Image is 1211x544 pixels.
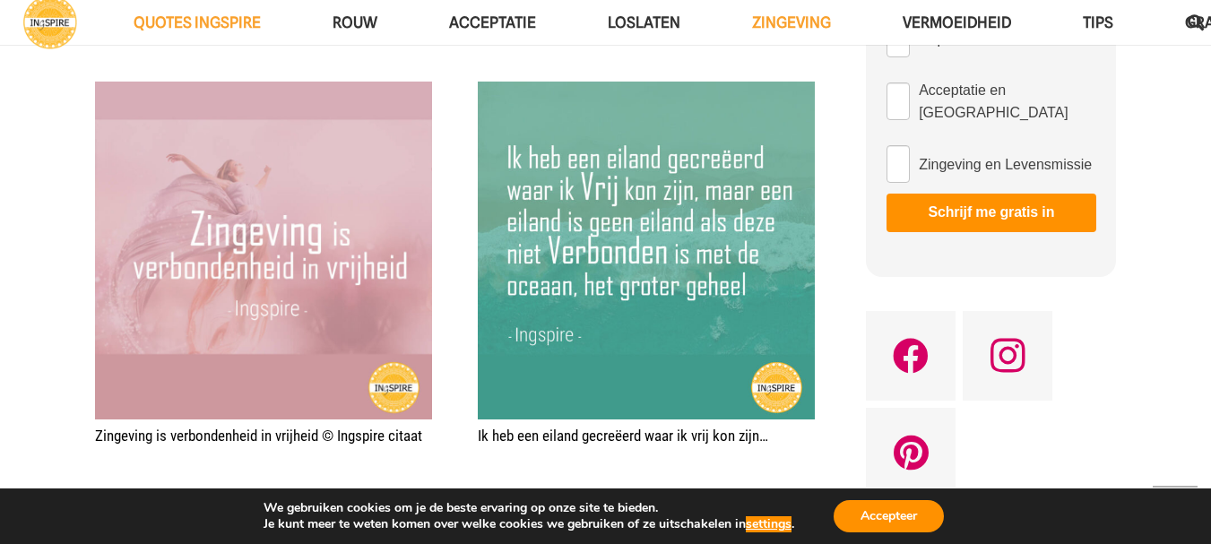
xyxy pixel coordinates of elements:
[752,13,831,31] span: Zingeving
[1153,486,1198,531] a: Terug naar top
[963,311,1052,401] a: Instagram
[834,500,944,532] button: Accepteer
[449,13,536,31] span: Acceptatie
[887,82,910,120] input: Acceptatie en [GEOGRAPHIC_DATA]
[264,500,794,516] p: We gebruiken cookies om je de beste ervaring op onze site te bieden.
[478,82,815,419] a: Ik heb een eiland gecreëerd waar ik vrij kon zijn…
[919,153,1092,176] span: Zingeving en Levensmissie
[264,516,794,532] p: Je kunt meer te weten komen over welke cookies we gebruiken of ze uitschakelen in .
[746,516,791,532] button: settings
[478,427,768,445] a: Ik heb een eiland gecreëerd waar ik vrij kon zijn…
[919,79,1095,124] span: Acceptatie en [GEOGRAPHIC_DATA]
[1083,13,1113,31] span: TIPS
[866,311,956,401] a: Facebook
[866,408,956,497] a: Pinterest
[478,82,815,419] img: Ik heb een eiland gecreëerd waar ik vrij kon zijn, maar een eiland is geen eiland als deze niet v...
[887,194,1095,231] button: Schrijf me gratis in
[95,82,432,419] img: Wat is Zingeving? Zingeving is verbondenheid in vrijheid - spreuk ingspire
[134,13,261,31] span: QUOTES INGSPIRE
[333,13,377,31] span: ROUW
[887,145,910,183] input: Zingeving en Levensmissie
[608,13,680,31] span: Loslaten
[95,82,432,419] a: Zingeving is verbondenheid in vrijheid © Ingspire citaat
[903,13,1011,31] span: VERMOEIDHEID
[95,427,422,445] a: Zingeving is verbondenheid in vrijheid © Ingspire citaat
